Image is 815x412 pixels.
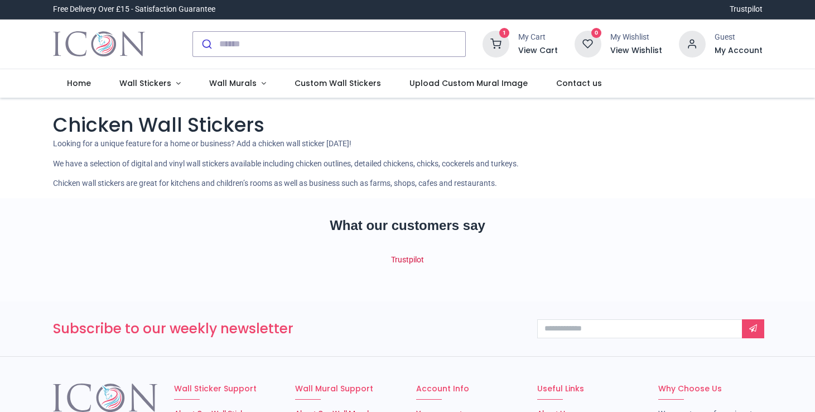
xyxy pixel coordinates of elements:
[295,384,399,395] h6: Wall Mural Support
[67,78,91,89] span: Home
[499,28,510,39] sup: 1
[518,45,558,56] a: View Cart
[53,4,215,15] div: Free Delivery Over £15 - Satisfaction Guarantee
[119,78,171,89] span: Wall Stickers
[195,69,280,98] a: Wall Murals
[518,32,558,43] div: My Cart
[483,39,509,47] a: 1
[193,32,219,56] button: Submit
[537,384,642,395] h6: Useful Links
[715,45,763,56] a: My Account
[391,255,424,264] a: Trustpilot
[53,28,145,60] a: Logo of Icon Wall Stickers
[53,138,763,150] p: Looking for a unique feature for a home or business? Add a chicken wall sticker [DATE]!
[658,384,763,395] h6: Why Choose Us
[730,4,763,15] a: Trustpilot
[295,78,381,89] span: Custom Wall Stickers
[105,69,195,98] a: Wall Stickers
[53,178,763,189] p: Chicken wall stickers are great for kitchens and children’s rooms as well as business such as far...
[610,45,662,56] a: View Wishlist
[556,78,602,89] span: Contact us
[715,32,763,43] div: Guest
[416,384,520,395] h6: Account Info
[209,78,257,89] span: Wall Murals
[575,39,601,47] a: 0
[53,319,520,338] h3: Subscribe to our weekly newsletter
[53,111,763,138] h1: Chicken Wall Stickers
[409,78,528,89] span: Upload Custom Mural Image
[174,384,278,395] h6: Wall Sticker Support
[53,28,145,60] img: Icon Wall Stickers
[610,32,662,43] div: My Wishlist
[53,159,763,170] p: We have a selection of digital and vinyl wall stickers available including chicken outlines, deta...
[591,28,602,39] sup: 0
[53,216,763,235] h2: What our customers say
